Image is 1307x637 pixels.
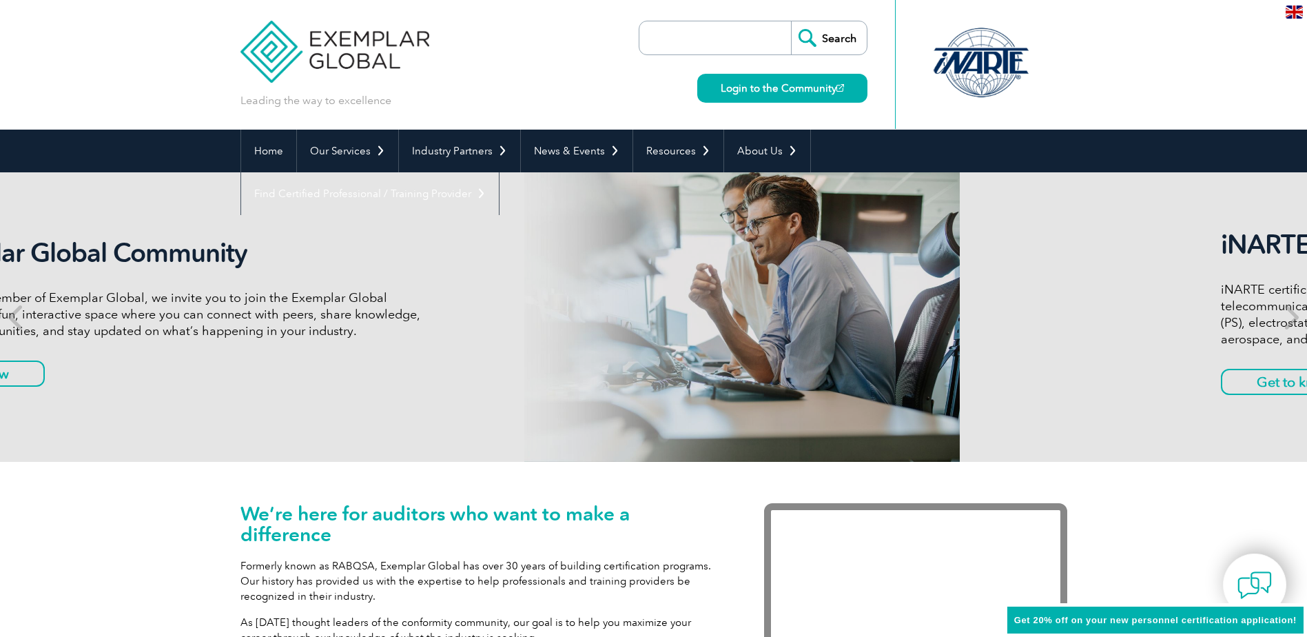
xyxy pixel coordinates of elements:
[1014,615,1297,625] span: Get 20% off on your new personnel certification application!
[240,503,723,545] h1: We’re here for auditors who want to make a difference
[521,130,632,172] a: News & Events
[240,558,723,604] p: Formerly known as RABQSA, Exemplar Global has over 30 years of building certification programs. O...
[297,130,398,172] a: Our Services
[1286,6,1303,19] img: en
[633,130,723,172] a: Resources
[697,74,867,103] a: Login to the Community
[240,93,391,108] p: Leading the way to excellence
[724,130,810,172] a: About Us
[241,130,296,172] a: Home
[399,130,520,172] a: Industry Partners
[1237,568,1272,603] img: contact-chat.png
[836,84,844,92] img: open_square.png
[791,21,867,54] input: Search
[241,172,499,215] a: Find Certified Professional / Training Provider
